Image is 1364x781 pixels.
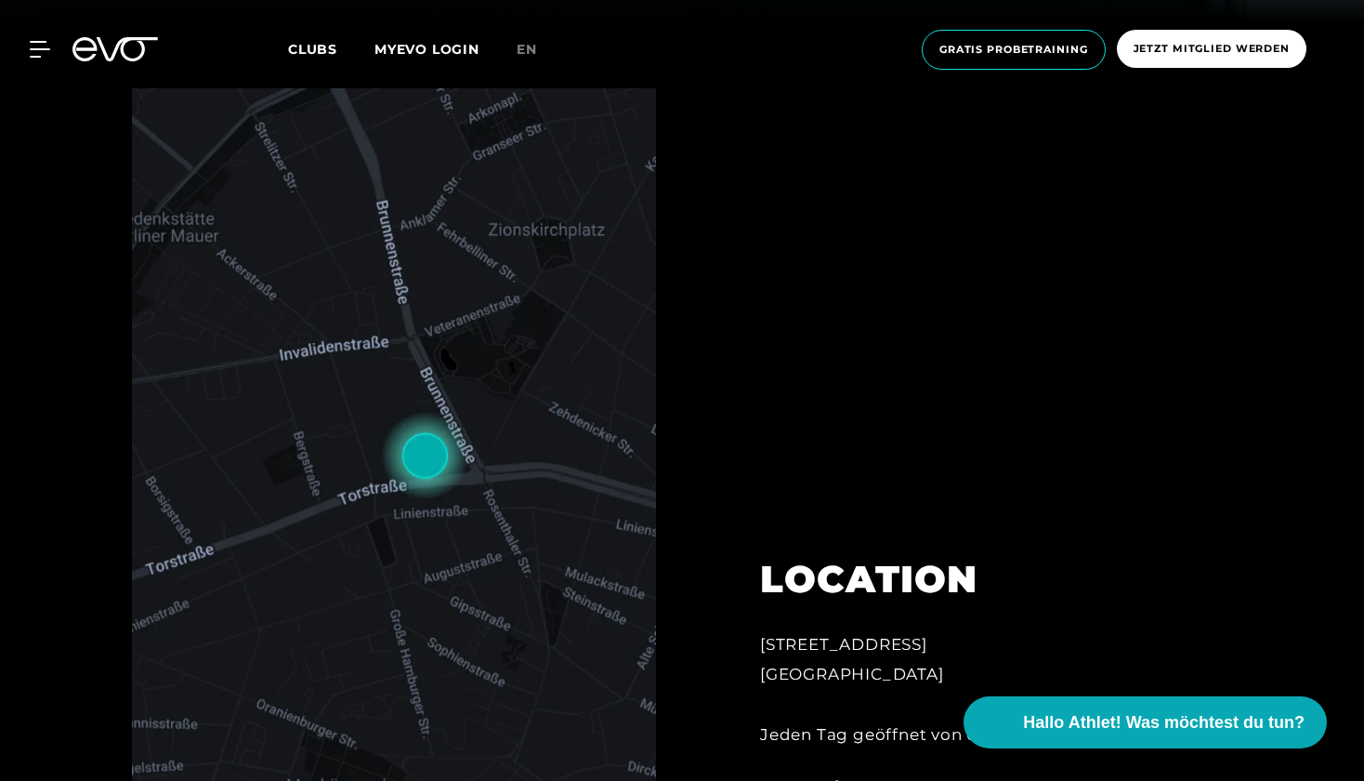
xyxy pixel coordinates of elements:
[1134,41,1290,57] span: Jetzt Mitglied werden
[760,557,1169,602] h2: LOCATION
[288,40,374,58] a: Clubs
[916,30,1111,70] a: Gratis Probetraining
[939,42,1088,58] span: Gratis Probetraining
[1023,710,1305,735] span: Hallo Athlet! Was möchtest du tun?
[288,41,337,58] span: Clubs
[517,39,559,60] a: en
[517,41,537,58] span: en
[964,696,1327,748] button: Hallo Athlet! Was möchtest du tun?
[760,629,1169,749] div: [STREET_ADDRESS] [GEOGRAPHIC_DATA] Jeden Tag geöffnet von 6 bis 23 Uhr
[374,41,479,58] a: MYEVO LOGIN
[1111,30,1312,70] a: Jetzt Mitglied werden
